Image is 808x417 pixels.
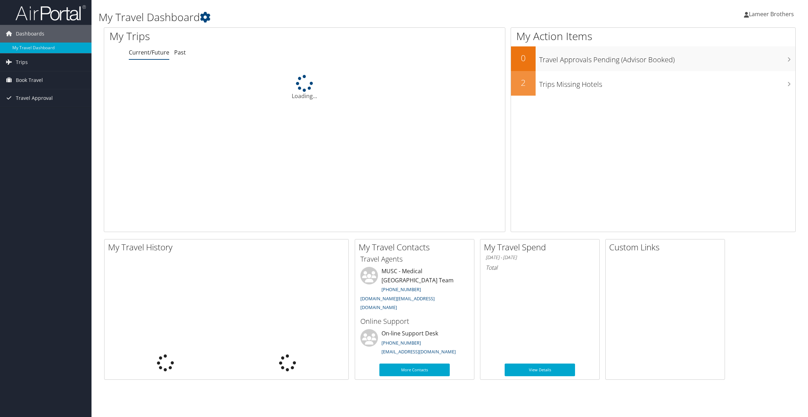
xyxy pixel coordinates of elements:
[381,340,421,346] a: [PHONE_NUMBER]
[505,364,575,376] a: View Details
[16,53,28,71] span: Trips
[129,49,169,56] a: Current/Future
[486,264,594,271] h6: Total
[357,267,472,314] li: MUSC - Medical [GEOGRAPHIC_DATA] Team
[360,254,469,264] h3: Travel Agents
[486,254,594,261] h6: [DATE] - [DATE]
[379,364,450,376] a: More Contacts
[359,241,474,253] h2: My Travel Contacts
[16,71,43,89] span: Book Travel
[609,241,725,253] h2: Custom Links
[511,52,536,64] h2: 0
[744,4,801,25] a: Lameer Brothers
[539,51,795,65] h3: Travel Approvals Pending (Advisor Booked)
[381,348,456,355] a: [EMAIL_ADDRESS][DOMAIN_NAME]
[749,10,794,18] span: Lameer Brothers
[108,241,348,253] h2: My Travel History
[381,286,421,293] a: [PHONE_NUMBER]
[16,25,44,43] span: Dashboards
[104,75,505,100] div: Loading...
[484,241,599,253] h2: My Travel Spend
[511,77,536,89] h2: 2
[360,295,435,311] a: [DOMAIN_NAME][EMAIL_ADDRESS][DOMAIN_NAME]
[174,49,186,56] a: Past
[357,329,472,358] li: On-line Support Desk
[16,89,53,107] span: Travel Approval
[511,29,795,44] h1: My Action Items
[109,29,333,44] h1: My Trips
[360,316,469,326] h3: Online Support
[15,5,86,21] img: airportal-logo.png
[99,10,567,25] h1: My Travel Dashboard
[511,46,795,71] a: 0Travel Approvals Pending (Advisor Booked)
[511,71,795,96] a: 2Trips Missing Hotels
[539,76,795,89] h3: Trips Missing Hotels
